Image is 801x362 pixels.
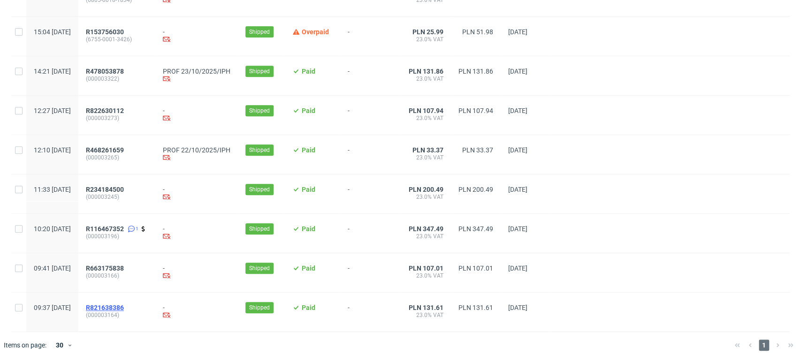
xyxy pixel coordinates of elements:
[86,264,126,272] a: R663175838
[302,68,315,75] span: Paid
[412,146,443,154] span: PLN 33.37
[86,75,148,83] span: (000003322)
[508,186,527,193] span: [DATE]
[34,107,71,114] span: 12:27 [DATE]
[458,68,493,75] span: PLN 131.86
[409,36,443,43] span: 23.0% VAT
[163,225,230,241] div: -
[86,28,124,36] span: R153756030
[302,146,315,154] span: Paid
[462,28,493,36] span: PLN 51.98
[249,146,270,154] span: Shipped
[409,225,443,233] span: PLN 347.49
[163,28,230,45] div: -
[458,225,493,233] span: PLN 347.49
[458,107,493,114] span: PLN 107.94
[249,185,270,194] span: Shipped
[409,154,443,161] span: 23.0% VAT
[302,186,315,193] span: Paid
[86,311,148,319] span: (000003164)
[249,28,270,36] span: Shipped
[86,28,126,36] a: R153756030
[86,146,124,154] span: R468261659
[249,264,270,272] span: Shipped
[409,264,443,272] span: PLN 107.01
[302,225,315,233] span: Paid
[163,107,230,123] div: -
[409,272,443,279] span: 23.0% VAT
[86,233,148,240] span: (000003196)
[4,340,46,350] span: Items on page:
[409,68,443,75] span: PLN 131.86
[409,193,443,201] span: 23.0% VAT
[249,225,270,233] span: Shipped
[86,304,126,311] a: R821638386
[412,28,443,36] span: PLN 25.99
[458,186,493,193] span: PLN 200.49
[249,67,270,75] span: Shipped
[508,107,527,114] span: [DATE]
[409,233,443,240] span: 23.0% VAT
[302,107,315,114] span: Paid
[348,186,394,202] span: -
[409,114,443,122] span: 23.0% VAT
[458,304,493,311] span: PLN 131.61
[302,304,315,311] span: Paid
[409,75,443,83] span: 23.0% VAT
[86,186,126,193] a: R234184500
[86,146,126,154] a: R468261659
[34,146,71,154] span: 12:10 [DATE]
[508,264,527,272] span: [DATE]
[86,154,148,161] span: (000003265)
[34,186,71,193] span: 11:33 [DATE]
[34,264,71,272] span: 09:41 [DATE]
[508,304,527,311] span: [DATE]
[34,304,71,311] span: 09:37 [DATE]
[409,311,443,319] span: 23.0% VAT
[163,264,230,281] div: -
[86,272,148,279] span: (000003166)
[86,264,124,272] span: R663175838
[348,264,394,281] span: -
[302,264,315,272] span: Paid
[86,68,126,75] a: R478053878
[249,106,270,115] span: Shipped
[34,225,71,233] span: 10:20 [DATE]
[163,304,230,320] div: -
[348,225,394,241] span: -
[508,146,527,154] span: [DATE]
[86,186,124,193] span: R234184500
[86,107,124,114] span: R822630112
[50,339,67,352] div: 30
[163,186,230,202] div: -
[163,68,230,75] a: PROF 23/10/2025/IPH
[86,304,124,311] span: R821638386
[462,146,493,154] span: PLN 33.37
[508,225,527,233] span: [DATE]
[86,225,124,233] span: R116467352
[86,225,126,233] a: R116467352
[409,107,443,114] span: PLN 107.94
[136,225,138,233] span: 1
[34,68,71,75] span: 14:21 [DATE]
[508,68,527,75] span: [DATE]
[86,36,148,43] span: (6755-0001-3426)
[302,28,329,36] span: Overpaid
[348,68,394,84] span: -
[458,264,493,272] span: PLN 107.01
[86,114,148,122] span: (000003273)
[34,28,71,36] span: 15:04 [DATE]
[409,186,443,193] span: PLN 200.49
[86,68,124,75] span: R478053878
[508,28,527,36] span: [DATE]
[249,303,270,312] span: Shipped
[126,225,138,233] a: 1
[759,339,769,351] span: 1
[348,146,394,163] span: -
[348,304,394,320] span: -
[86,193,148,201] span: (000003245)
[86,107,126,114] a: R822630112
[348,28,394,45] span: -
[163,146,230,154] a: PROF 22/10/2025/IPH
[409,304,443,311] span: PLN 131.61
